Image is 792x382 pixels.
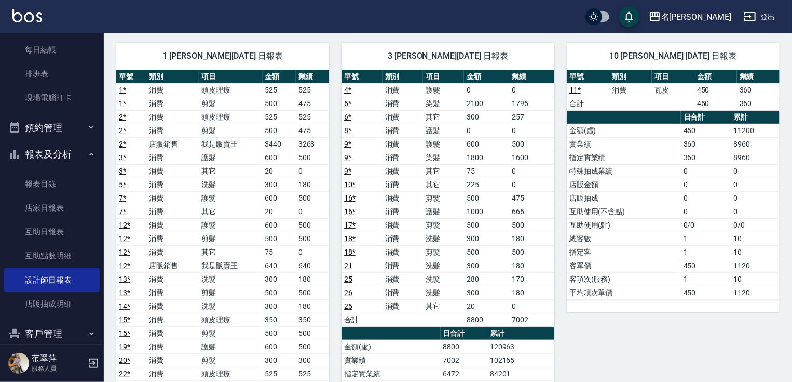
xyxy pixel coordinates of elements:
[681,191,731,205] td: 0
[731,137,780,151] td: 8960
[487,340,554,353] td: 120963
[731,232,780,245] td: 10
[344,288,352,297] a: 26
[383,191,424,205] td: 消費
[296,137,329,151] td: 3268
[263,191,296,205] td: 600
[423,232,464,245] td: 洗髮
[263,110,296,124] td: 525
[464,272,509,286] td: 280
[296,353,329,367] td: 300
[383,232,424,245] td: 消費
[4,141,100,168] button: 報表及分析
[681,205,731,218] td: 0
[567,151,681,164] td: 指定實業績
[464,110,509,124] td: 300
[464,124,509,137] td: 0
[146,124,199,137] td: 消費
[423,299,464,313] td: 其它
[146,110,199,124] td: 消費
[731,205,780,218] td: 0
[509,97,554,110] td: 1795
[12,9,42,22] img: Logo
[263,313,296,326] td: 350
[731,151,780,164] td: 8960
[199,164,262,178] td: 其它
[296,164,329,178] td: 0
[146,205,199,218] td: 消費
[652,83,694,97] td: 瓦皮
[146,340,199,353] td: 消費
[296,286,329,299] td: 500
[661,10,731,23] div: 名[PERSON_NAME]
[199,151,262,164] td: 護髮
[263,218,296,232] td: 600
[383,299,424,313] td: 消費
[199,70,262,84] th: 項目
[731,124,780,137] td: 11200
[567,259,681,272] td: 客單價
[296,326,329,340] td: 500
[146,218,199,232] td: 消費
[146,97,199,110] td: 消費
[567,178,681,191] td: 店販金額
[263,83,296,97] td: 525
[464,178,509,191] td: 225
[263,232,296,245] td: 500
[383,83,424,97] td: 消費
[731,178,780,191] td: 0
[681,232,731,245] td: 1
[737,70,780,84] th: 業績
[509,124,554,137] td: 0
[509,313,554,326] td: 7002
[296,110,329,124] td: 525
[423,151,464,164] td: 染髮
[509,83,554,97] td: 0
[509,245,554,259] td: 500
[383,245,424,259] td: 消費
[509,137,554,151] td: 500
[383,286,424,299] td: 消費
[199,299,262,313] td: 洗髮
[737,83,780,97] td: 360
[199,326,262,340] td: 剪髮
[567,164,681,178] td: 特殊抽成業績
[464,70,509,84] th: 金額
[263,178,296,191] td: 300
[740,7,780,27] button: 登出
[146,286,199,299] td: 消費
[342,340,441,353] td: 金額(虛)
[509,151,554,164] td: 1600
[199,110,262,124] td: 頭皮理療
[342,313,383,326] td: 合計
[129,51,317,61] span: 1 [PERSON_NAME][DATE] 日報表
[509,178,554,191] td: 0
[342,70,554,327] table: a dense table
[4,292,100,316] a: 店販抽成明細
[509,299,554,313] td: 0
[263,164,296,178] td: 20
[296,205,329,218] td: 0
[464,205,509,218] td: 1000
[383,272,424,286] td: 消費
[383,151,424,164] td: 消費
[567,272,681,286] td: 客項次(服務)
[263,299,296,313] td: 300
[619,6,639,27] button: save
[383,124,424,137] td: 消費
[694,97,737,110] td: 450
[509,272,554,286] td: 170
[146,83,199,97] td: 消費
[199,124,262,137] td: 剪髮
[731,245,780,259] td: 10
[146,272,199,286] td: 消費
[296,259,329,272] td: 640
[567,191,681,205] td: 店販抽成
[383,137,424,151] td: 消費
[464,164,509,178] td: 75
[263,124,296,137] td: 500
[296,272,329,286] td: 180
[423,272,464,286] td: 洗髮
[681,272,731,286] td: 1
[737,97,780,110] td: 360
